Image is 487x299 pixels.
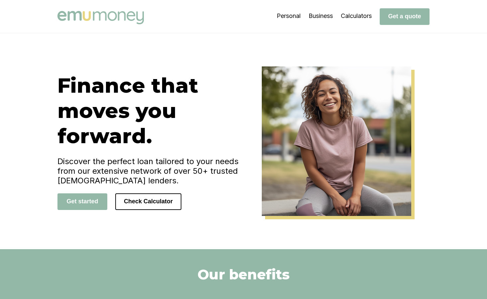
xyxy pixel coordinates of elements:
img: Emu Money logo [57,11,144,24]
a: Get started [57,198,107,205]
a: Check Calculator [115,198,181,205]
button: Get started [57,193,107,210]
h1: Finance that moves you forward. [57,73,243,149]
button: Check Calculator [115,193,181,210]
button: Get a quote [380,8,430,25]
h2: Our benefits [198,266,290,283]
a: Get a quote [380,13,430,20]
img: Emu Money Home [262,66,411,216]
h4: Discover the perfect loan tailored to your needs from our extensive network of over 50+ trusted [... [57,156,243,185]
